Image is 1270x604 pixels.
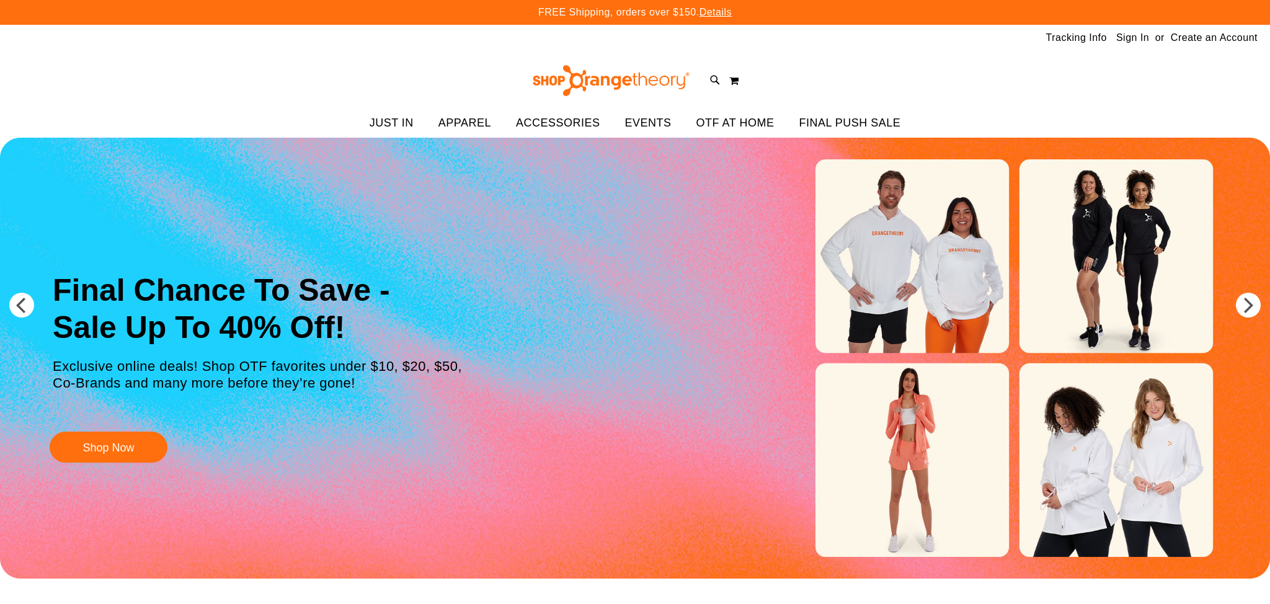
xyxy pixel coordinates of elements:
[50,432,167,463] button: Shop Now
[43,359,474,420] p: Exclusive online deals! Shop OTF favorites under $10, $20, $50, Co-Brands and many more before th...
[531,65,691,96] img: Shop Orangetheory
[1046,31,1107,45] a: Tracking Info
[504,109,613,138] a: ACCESSORIES
[696,109,775,137] span: OTF AT HOME
[538,6,732,20] p: FREE Shipping, orders over $150.
[1116,31,1149,45] a: Sign In
[684,109,787,138] a: OTF AT HOME
[699,7,732,17] a: Details
[43,263,474,359] h2: Final Chance To Save - Sale Up To 40% Off!
[786,109,913,138] a: FINAL PUSH SALE
[625,109,672,137] span: EVENTS
[43,263,474,469] a: Final Chance To Save -Sale Up To 40% Off! Exclusive online deals! Shop OTF favorites under $10, $...
[357,109,426,138] a: JUST IN
[1171,31,1258,45] a: Create an Account
[438,109,491,137] span: APPAREL
[9,293,34,318] button: prev
[799,109,900,137] span: FINAL PUSH SALE
[1236,293,1261,318] button: next
[370,109,414,137] span: JUST IN
[613,109,684,138] a: EVENTS
[426,109,504,138] a: APPAREL
[516,109,600,137] span: ACCESSORIES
